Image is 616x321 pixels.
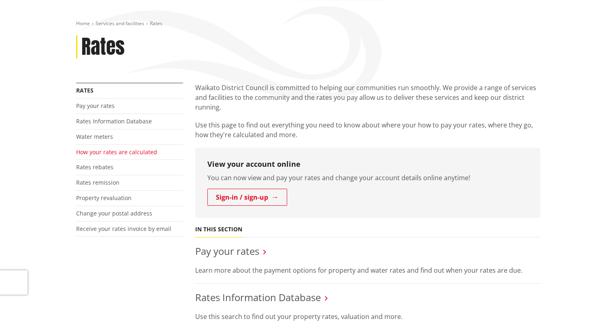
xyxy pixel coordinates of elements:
a: Rates Information Database [195,291,321,304]
h5: In this section [195,226,242,233]
a: Sign-in / sign-up [207,189,287,206]
a: Receive your rates invoice by email [76,225,171,233]
a: Rates [76,86,94,94]
a: Home [76,20,90,27]
a: Rates remission [76,179,119,186]
a: Pay your rates [195,244,259,258]
a: Services and facilities [96,20,144,27]
p: You can now view and pay your rates and change your account details online anytime! [207,173,528,183]
a: Property revaluation [76,194,132,202]
span: Rates [150,20,162,27]
a: Rates Information Database [76,117,152,125]
a: How your rates are calculated [76,148,157,156]
iframe: Messenger Launcher [579,287,608,316]
p: Use this page to find out everything you need to know about where your how to pay your rates, whe... [195,120,540,140]
a: Rates rebates [76,163,113,171]
p: Waikato District Council is committed to helping our communities run smoothly. We provide a range... [195,83,540,112]
a: Water meters [76,133,113,140]
p: Learn more about the payment options for property and water rates and find out when your rates ar... [195,265,540,275]
h1: Rates [81,35,125,59]
h3: View your account online [207,160,528,169]
a: Change your postal address [76,209,152,217]
a: Pay your rates [76,102,115,110]
nav: breadcrumb [76,20,540,27]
